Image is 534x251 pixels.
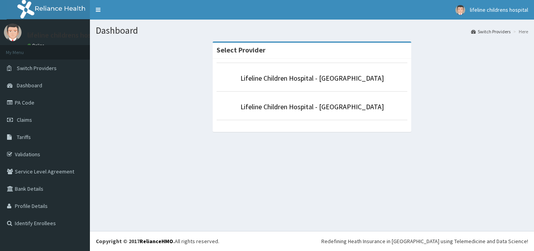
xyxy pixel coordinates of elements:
[17,116,32,123] span: Claims
[321,237,528,245] div: Redefining Heath Insurance in [GEOGRAPHIC_DATA] using Telemedicine and Data Science!
[90,231,534,251] footer: All rights reserved.
[217,45,265,54] strong: Select Provider
[27,43,46,48] a: Online
[17,134,31,141] span: Tariffs
[240,74,384,83] a: Lifeline Children Hospital - [GEOGRAPHIC_DATA]
[17,82,42,89] span: Dashboard
[471,28,511,35] a: Switch Providers
[511,28,528,35] li: Here
[470,6,528,13] span: lifeline childrens hospital
[4,23,22,41] img: User Image
[17,65,57,72] span: Switch Providers
[455,5,465,15] img: User Image
[140,238,173,245] a: RelianceHMO
[96,25,528,36] h1: Dashboard
[96,238,175,245] strong: Copyright © 2017 .
[27,32,105,39] p: lifeline childrens hospital
[240,102,384,111] a: Lifeline Children Hospital - [GEOGRAPHIC_DATA]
